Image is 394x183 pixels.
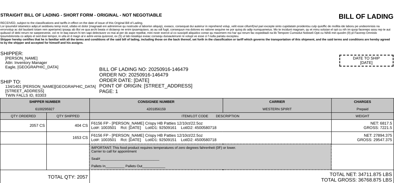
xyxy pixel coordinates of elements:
[99,67,394,94] div: BILL OF LADING NO: 20250916-146479 ORDER NO: 20250916-146479 ORDER DATE: [DATE] POINT OF ORIGIN: ...
[0,113,47,120] td: QTY ORDERED
[89,113,331,120] td: ITEM/LOT CODE DESCRIPTION
[89,120,331,132] td: F6156 FP - [PERSON_NAME] Crispy HB Patties 12/10ct/22.5oz Lot#: 1003501 Rct: [DATE] LotID1: 92509...
[0,38,394,44] div: Shipper hereby certifies that he is familiar with all the terms and conditions of the said bill o...
[331,113,394,120] td: WEIGHT
[0,120,47,132] td: 2057 CS
[331,132,394,144] td: NET: 27894.375 GROSS: 29547.375
[5,85,98,98] div: 134/1401 [PERSON_NAME][GEOGRAPHIC_DATA] [STREET_ADDRESS] TWIN FALLS ID, 83303
[2,107,88,111] div: 6100295927
[331,120,394,132] td: NET: 6817.5 GROSS: 7221.5
[91,107,221,111] div: 4201856159
[0,98,90,113] td: SHIPPER NUMBER
[333,107,392,111] div: Prepaid
[285,12,394,21] div: BILL OF LADING
[225,107,330,111] div: WESTERN SPIRIT
[340,55,394,67] div: DATE TO SHIP [DATE]
[0,51,99,56] div: SHIPPER:
[223,98,331,113] td: CARRIER
[331,98,394,113] td: CHARGES
[89,144,331,170] td: IMPORTANT: This food product requires temperatures of zero degrees fahrenheit (0F) or lower. Carr...
[46,132,89,144] td: 1653 CS
[0,79,99,85] div: SHIP TO:
[46,120,89,132] td: 404 CS
[5,56,98,69] div: [PERSON_NAME] Attn: Inventory Manager Eagle, [GEOGRAPHIC_DATA]
[89,132,331,144] td: F6156 FP - [PERSON_NAME] Crispy HB Patties 12/10ct/22.5oz Lot#: 1003501 Rct: [DATE] LotID1: 92509...
[89,98,223,113] td: CONSIGNEE NUMBER
[46,113,89,120] td: QTY SHIPPED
